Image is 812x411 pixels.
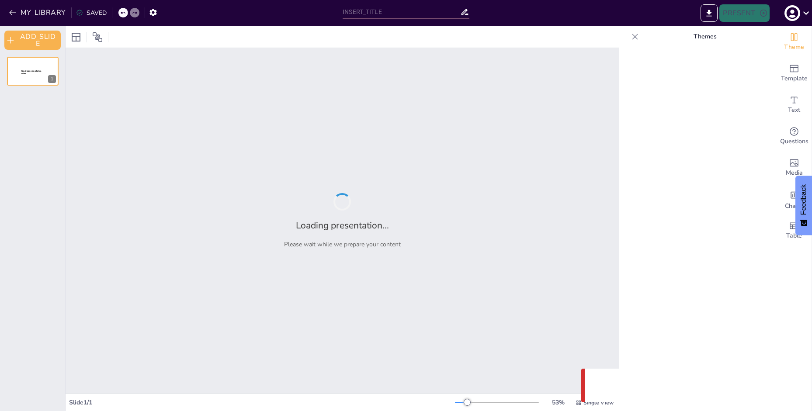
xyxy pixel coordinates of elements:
[719,4,769,22] button: PRESENT
[548,398,569,407] div: 53 %
[76,9,107,17] div: SAVED
[92,32,103,42] span: Position
[7,57,59,86] div: 1
[642,26,768,47] p: Themes
[777,152,812,183] div: Add images, graphics, shapes or video
[786,168,803,178] span: Media
[777,58,812,89] div: Add ready made slides
[609,380,777,391] p: Something went wrong with the request. (CORS)
[784,42,804,52] span: Theme
[7,6,69,20] button: MY_LIBRARY
[777,215,812,246] div: Add a table
[777,183,812,215] div: Add charts and graphs
[777,26,812,58] div: Change the overall theme
[69,398,455,407] div: Slide 1 / 1
[21,70,42,75] span: Sendsteps presentation editor
[795,176,812,235] button: Feedback - Show survey
[788,105,800,115] span: Text
[781,74,808,83] span: Template
[777,89,812,121] div: Add text boxes
[4,31,61,50] button: ADD_SLIDE
[780,137,809,146] span: Questions
[777,121,812,152] div: Get real-time input from your audience
[786,231,802,241] span: Table
[69,30,83,44] div: Layout
[785,201,803,211] span: Charts
[800,184,808,215] span: Feedback
[296,219,389,231] h2: Loading presentation...
[284,240,401,249] p: Please wait while we prepare your content
[701,4,718,22] button: EXPORT_TO_POWERPOINT
[343,6,460,18] input: INSERT_TITLE
[48,75,56,83] div: 1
